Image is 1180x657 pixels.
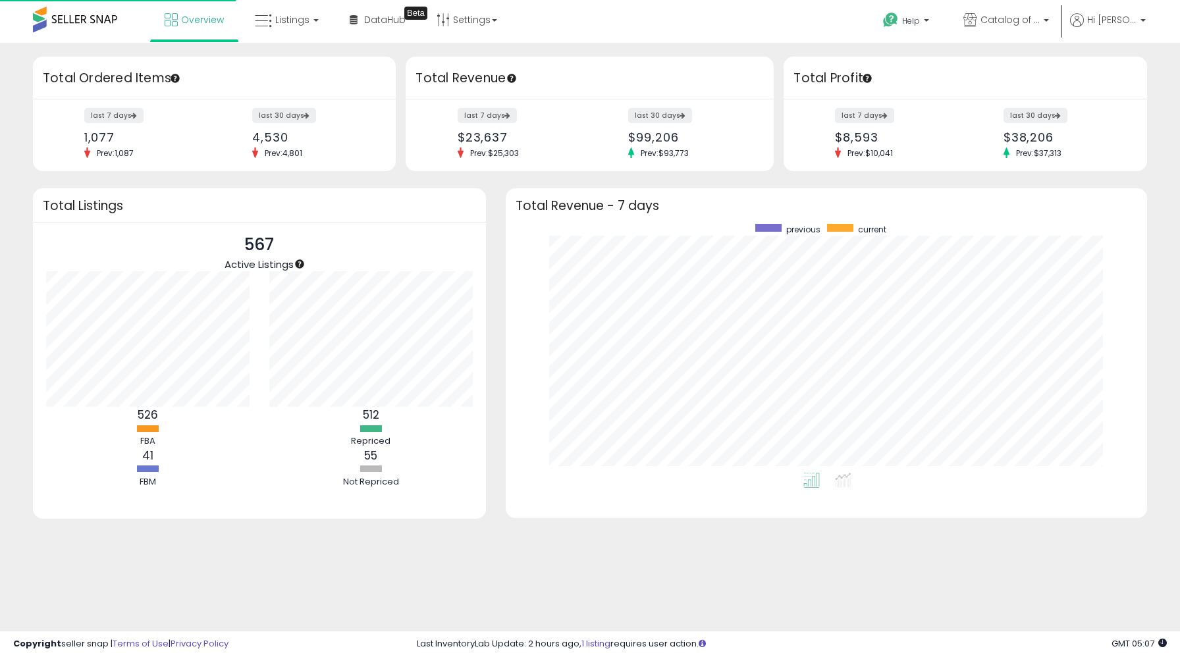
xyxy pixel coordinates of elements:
b: 512 [363,407,379,423]
span: Help [902,15,920,26]
span: Prev: $10,041 [841,147,899,159]
i: Get Help [882,12,899,28]
span: Active Listings [225,257,294,271]
div: Tooltip anchor [861,72,873,84]
label: last 30 days [1004,108,1067,123]
b: 526 [138,407,158,423]
h3: Total Revenue [416,69,764,88]
span: Prev: 4,801 [258,147,309,159]
div: $23,637 [458,130,580,144]
label: last 30 days [252,108,316,123]
div: Tooltip anchor [506,72,518,84]
span: Prev: $93,773 [634,147,695,159]
h3: Total Revenue - 7 days [516,201,1138,211]
span: DataHub [364,13,406,26]
label: last 7 days [835,108,894,123]
span: current [858,224,886,235]
div: 4,530 [252,130,373,144]
span: Prev: $25,303 [464,147,525,159]
a: Hi [PERSON_NAME] [1070,13,1146,43]
span: Prev: 1,087 [90,147,140,159]
h3: Total Profit [793,69,1137,88]
span: Listings [275,13,309,26]
h3: Total Listings [43,201,476,211]
span: previous [786,224,820,235]
div: 1,077 [84,130,205,144]
label: last 7 days [84,108,144,123]
div: Tooltip anchor [404,7,427,20]
div: Tooltip anchor [294,258,306,270]
b: 41 [142,448,153,463]
h3: Total Ordered Items [43,69,386,88]
div: $38,206 [1004,130,1124,144]
div: $8,593 [835,130,955,144]
span: Hi [PERSON_NAME] [1087,13,1137,26]
p: 567 [225,232,294,257]
div: FBM [108,476,187,488]
div: Not Repriced [331,476,410,488]
div: FBA [108,435,187,448]
div: Repriced [331,435,410,448]
div: Tooltip anchor [169,72,181,84]
b: 55 [364,448,377,463]
label: last 7 days [458,108,517,123]
span: Catalog of Awesome [980,13,1040,26]
label: last 30 days [628,108,692,123]
span: Prev: $37,313 [1009,147,1068,159]
div: $99,206 [628,130,751,144]
span: Overview [181,13,224,26]
a: Help [872,2,942,43]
